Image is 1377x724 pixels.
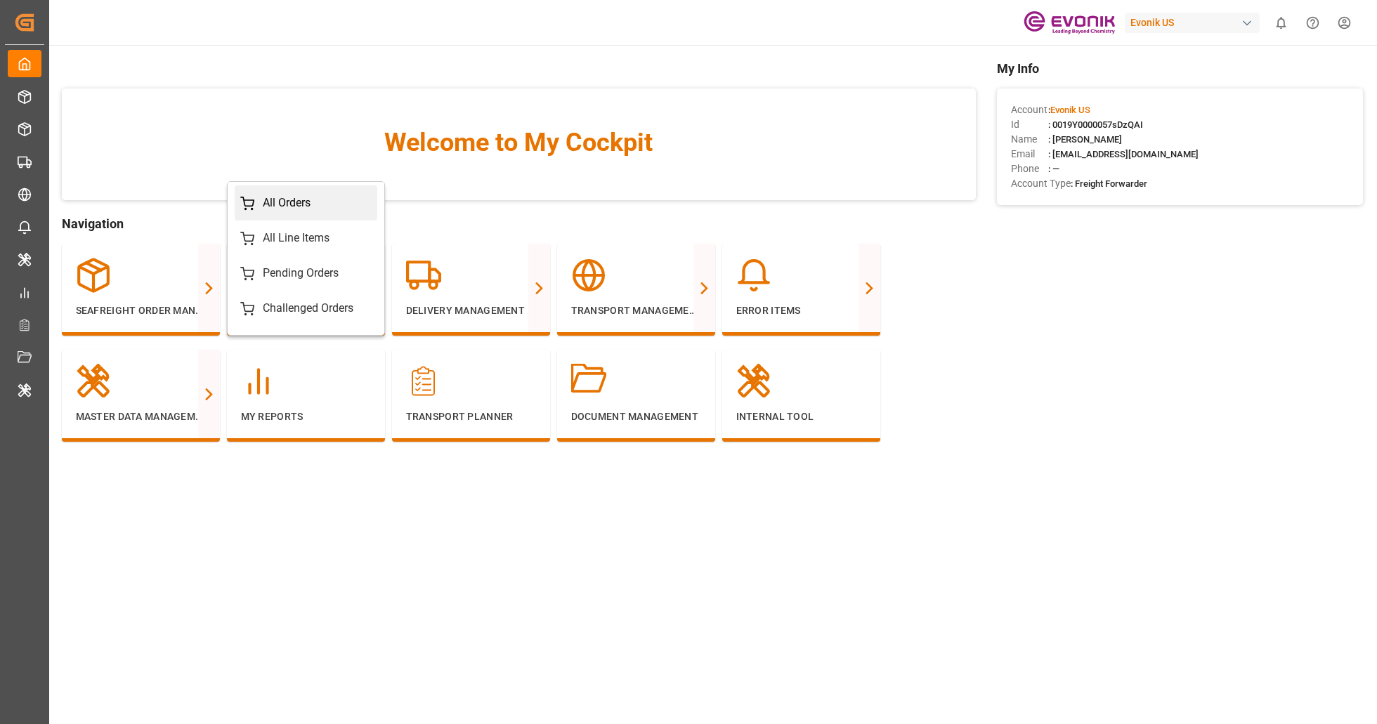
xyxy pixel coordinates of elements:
[1011,103,1048,117] span: Account
[1071,178,1147,189] span: : Freight Forwarder
[1011,162,1048,176] span: Phone
[736,303,866,318] p: Error Items
[1011,132,1048,147] span: Name
[1050,105,1090,115] span: Evonik US
[235,256,377,291] a: Pending Orders
[263,265,339,282] div: Pending Orders
[406,303,536,318] p: Delivery Management
[1048,134,1122,145] span: : [PERSON_NAME]
[1011,176,1071,191] span: Account Type
[571,409,701,424] p: Document Management
[997,59,1363,78] span: My Info
[235,221,377,256] a: All Line Items
[1011,117,1048,132] span: Id
[235,185,377,221] a: All Orders
[263,195,311,211] div: All Orders
[406,409,536,424] p: Transport Planner
[76,303,206,318] p: Seafreight Order Management
[241,409,371,424] p: My Reports
[263,230,329,246] div: All Line Items
[90,124,948,162] span: Welcome to My Cockpit
[263,300,353,317] div: Challenged Orders
[1048,105,1090,115] span: :
[1048,164,1059,174] span: : —
[1011,147,1048,162] span: Email
[1048,149,1199,159] span: : [EMAIL_ADDRESS][DOMAIN_NAME]
[1048,119,1143,130] span: : 0019Y0000057sDzQAI
[571,303,701,318] p: Transport Management
[76,409,206,424] p: Master Data Management
[1024,11,1115,35] img: Evonik-brand-mark-Deep-Purple-RGB.jpeg_1700498283.jpeg
[235,326,377,361] a: Completed Orders
[235,291,377,326] a: Challenged Orders
[62,214,977,233] span: Navigation
[736,409,866,424] p: Internal Tool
